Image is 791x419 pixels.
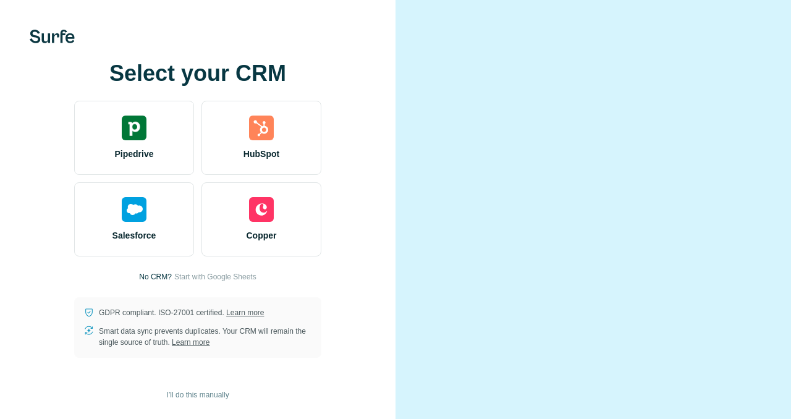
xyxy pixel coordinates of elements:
[99,307,264,318] p: GDPR compliant. ISO-27001 certified.
[139,271,172,282] p: No CRM?
[114,148,153,160] span: Pipedrive
[112,229,156,242] span: Salesforce
[249,197,274,222] img: copper's logo
[158,386,237,404] button: I’ll do this manually
[99,326,311,348] p: Smart data sync prevents duplicates. Your CRM will remain the single source of truth.
[122,116,146,140] img: pipedrive's logo
[174,271,256,282] button: Start with Google Sheets
[166,389,229,400] span: I’ll do this manually
[243,148,279,160] span: HubSpot
[247,229,277,242] span: Copper
[74,61,321,86] h1: Select your CRM
[122,197,146,222] img: salesforce's logo
[249,116,274,140] img: hubspot's logo
[30,30,75,43] img: Surfe's logo
[226,308,264,317] a: Learn more
[172,338,209,347] a: Learn more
